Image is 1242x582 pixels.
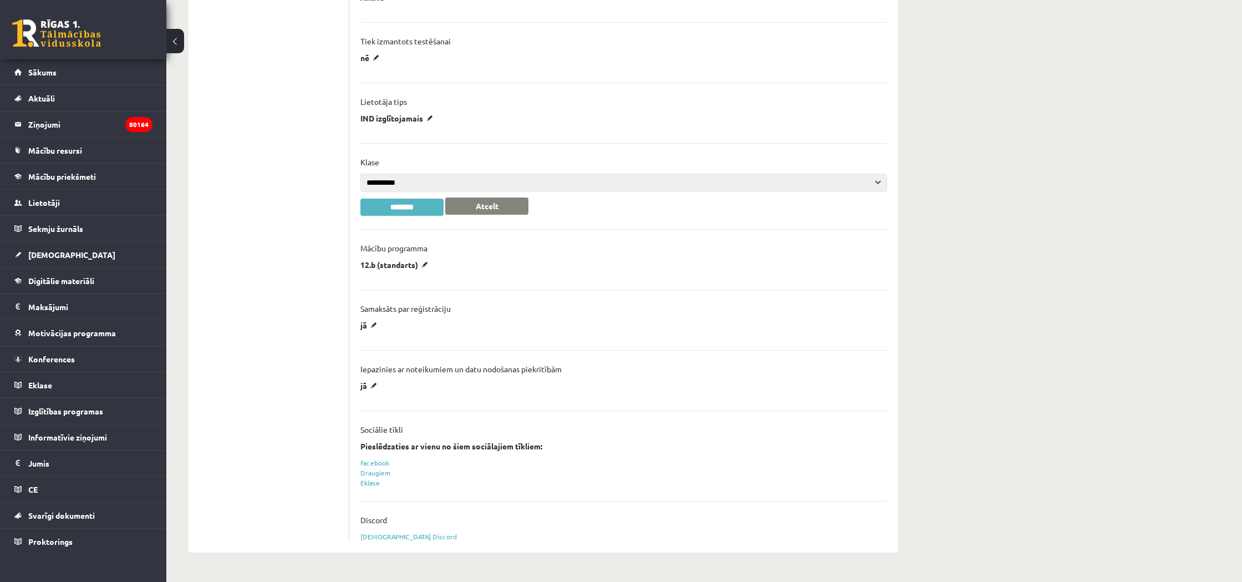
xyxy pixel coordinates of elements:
[28,432,107,442] span: Informatīvie ziņojumi
[360,515,387,525] p: Discord
[360,243,427,253] p: Mācību programma
[125,117,152,132] i: 80164
[28,354,75,364] span: Konferences
[14,477,152,502] a: CE
[14,112,152,137] a: Ziņojumi80164
[360,478,380,487] a: Eklase
[14,424,152,450] a: Informatīvie ziņojumi
[360,364,562,374] p: Iepazinies ar noteikumiem un datu nodošanas piekritībām
[28,510,95,520] span: Svarīgi dokumenti
[14,242,152,267] a: [DEMOGRAPHIC_DATA]
[14,451,152,476] a: Jumis
[360,458,389,467] a: Facebook
[14,398,152,424] a: Izglītības programas
[360,532,457,541] a: [DEMOGRAPHIC_DATA] Discord
[360,320,381,330] p: jā
[14,372,152,398] a: Eklase
[360,303,451,313] p: Samaksāts par reģistrāciju
[360,53,383,63] p: nē
[360,260,432,270] p: 12.b (standarts)
[28,224,83,234] span: Sekmju žurnāls
[14,85,152,111] a: Aktuāli
[14,138,152,163] a: Mācību resursi
[28,328,116,338] span: Motivācijas programma
[14,268,152,293] a: Digitālie materiāli
[360,97,407,107] p: Lietotāja tips
[12,19,101,47] a: Rīgas 1. Tālmācības vidusskola
[360,381,381,391] p: jā
[14,294,152,320] a: Maksājumi
[14,216,152,241] a: Sekmju žurnāls
[28,484,38,494] span: CE
[360,36,451,46] p: Tiek izmantots testēšanai
[28,537,73,546] span: Proktorings
[28,250,115,260] span: [DEMOGRAPHIC_DATA]
[14,190,152,215] a: Lietotāji
[28,380,52,390] span: Eklase
[445,198,528,215] button: Atcelt
[14,164,152,189] a: Mācību priekšmeti
[28,67,57,77] span: Sākums
[28,93,55,103] span: Aktuāli
[360,113,437,123] p: IND izglītojamais
[360,424,403,434] p: Sociālie tīkli
[14,320,152,346] a: Motivācijas programma
[28,198,60,208] span: Lietotāji
[28,145,82,155] span: Mācību resursi
[14,503,152,528] a: Svarīgi dokumenti
[28,276,94,286] span: Digitālie materiāli
[28,406,103,416] span: Izglītības programas
[14,346,152,372] a: Konferences
[14,59,152,85] a: Sākums
[360,441,542,451] strong: Pieslēdzaties ar vienu no šiem sociālajiem tīkliem:
[360,157,379,167] p: Klase
[14,529,152,554] a: Proktorings
[28,171,96,181] span: Mācību priekšmeti
[28,294,152,320] legend: Maksājumi
[28,112,152,137] legend: Ziņojumi
[28,458,49,468] span: Jumis
[360,468,391,477] a: Draugiem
